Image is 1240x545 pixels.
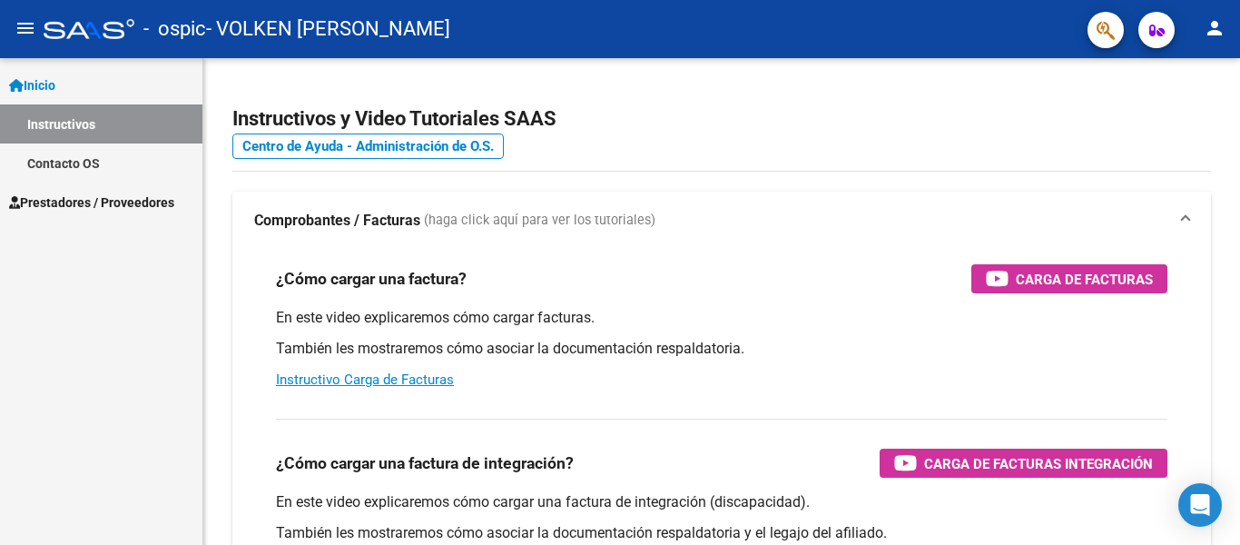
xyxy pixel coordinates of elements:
[924,452,1153,475] span: Carga de Facturas Integración
[206,9,450,49] span: - VOLKEN [PERSON_NAME]
[276,523,1167,543] p: También les mostraremos cómo asociar la documentación respaldatoria y el legajo del afiliado.
[276,492,1167,512] p: En este video explicaremos cómo cargar una factura de integración (discapacidad).
[1178,483,1222,527] div: Open Intercom Messenger
[276,451,574,476] h3: ¿Cómo cargar una factura de integración?
[880,449,1167,478] button: Carga de Facturas Integración
[232,102,1211,136] h2: Instructivos y Video Tutoriales SAAS
[276,266,467,292] h3: ¿Cómo cargar una factura?
[254,211,420,231] strong: Comprobantes / Facturas
[276,308,1167,328] p: En este video explicaremos cómo cargar facturas.
[9,75,55,95] span: Inicio
[971,264,1167,293] button: Carga de Facturas
[276,339,1167,359] p: También les mostraremos cómo asociar la documentación respaldatoria.
[143,9,206,49] span: - ospic
[232,134,504,159] a: Centro de Ayuda - Administración de O.S.
[9,193,174,213] span: Prestadores / Proveedores
[1016,268,1153,291] span: Carga de Facturas
[424,211,655,231] span: (haga click aquí para ver los tutoriales)
[1204,17,1225,39] mat-icon: person
[15,17,36,39] mat-icon: menu
[276,372,454,388] a: Instructivo Carga de Facturas
[232,192,1211,250] mat-expansion-panel-header: Comprobantes / Facturas (haga click aquí para ver los tutoriales)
